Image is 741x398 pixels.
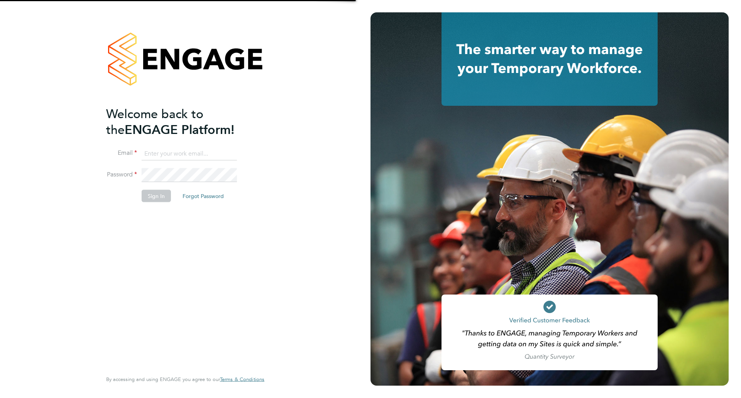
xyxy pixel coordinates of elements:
[220,376,264,383] a: Terms & Conditions
[106,149,137,157] label: Email
[142,147,237,161] input: Enter your work email...
[106,106,257,137] h2: ENGAGE Platform!
[142,190,171,202] button: Sign In
[106,171,137,179] label: Password
[106,106,203,137] span: Welcome back to the
[176,190,230,202] button: Forgot Password
[106,376,264,383] span: By accessing and using ENGAGE you agree to our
